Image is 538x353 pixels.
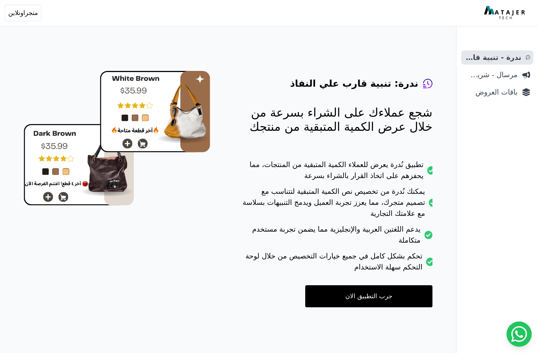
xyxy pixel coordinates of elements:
span: باقات العروض [464,87,518,98]
span: متجراونلاين [8,8,38,18]
li: تحكم بشكل كامل في جميع خيارات التخصيص من خلال لوحة التحكم سهلة الاستخدام [242,251,432,277]
img: hero [24,71,210,206]
img: MatajerTech Logo [484,6,527,20]
li: يدعم اللغتين العربية والإنجليزية مما يضمن تجربة مستخدم متكاملة [242,224,432,251]
h4: ندرة: تنبية قارب علي النفاذ [290,77,418,90]
li: تطبيق نُدرة يعرض للعملاء الكمية المتبقية من المنتجات، مما يحفزهم على اتخاذ القرار بالشراء بسرعة [242,159,432,186]
a: جرب التطبيق الان [305,285,432,307]
button: متجراونلاين [5,5,41,21]
span: ندرة - تنبية قارب علي النفاذ [464,52,521,63]
li: يمكنك نُدرة من تخصيص نص الكمية المتبقية لتتناسب مع تصميم متجرك، مما يعزز تجربة العميل ويدمج التنب... [242,186,432,224]
span: مرسال - شريط دعاية [464,69,518,80]
p: شجع عملاءك على الشراء بسرعة من خلال عرض الكمية المتبقية من منتجك [242,106,432,134]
